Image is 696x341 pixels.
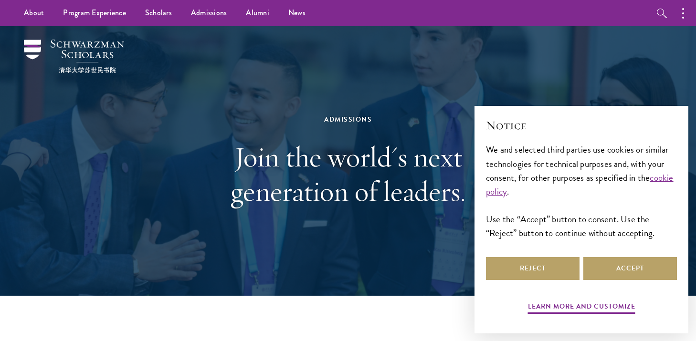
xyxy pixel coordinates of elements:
[583,257,677,280] button: Accept
[486,257,580,280] button: Reject
[528,300,635,315] button: Learn more and customize
[486,117,677,134] h2: Notice
[183,140,513,208] h1: Join the world's next generation of leaders.
[183,114,513,125] div: Admissions
[486,171,674,198] a: cookie policy
[486,143,677,239] div: We and selected third parties use cookies or similar technologies for technical purposes and, wit...
[24,40,124,73] img: Schwarzman Scholars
